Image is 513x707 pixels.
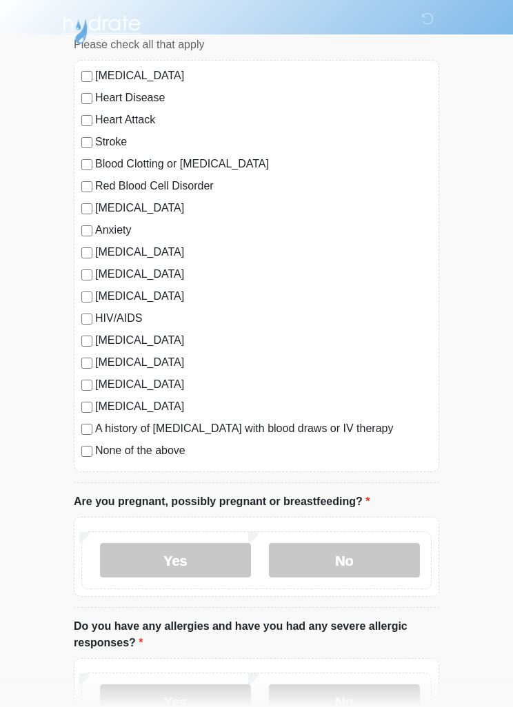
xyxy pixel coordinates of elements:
[269,543,420,577] label: No
[95,244,432,260] label: [MEDICAL_DATA]
[81,402,92,413] input: [MEDICAL_DATA]
[81,424,92,435] input: A history of [MEDICAL_DATA] with blood draws or IV therapy
[95,178,432,194] label: Red Blood Cell Disorder
[95,266,432,283] label: [MEDICAL_DATA]
[95,442,432,459] label: None of the above
[81,225,92,236] input: Anxiety
[95,90,432,106] label: Heart Disease
[60,10,143,45] img: Hydrate IV Bar - Scottsdale Logo
[74,493,370,510] label: Are you pregnant, possibly pregnant or breastfeeding?
[81,181,92,192] input: Red Blood Cell Disorder
[81,269,92,280] input: [MEDICAL_DATA]
[95,200,432,216] label: [MEDICAL_DATA]
[81,314,92,325] input: HIV/AIDS
[81,203,92,214] input: [MEDICAL_DATA]
[81,358,92,369] input: [MEDICAL_DATA]
[81,159,92,170] input: Blood Clotting or [MEDICAL_DATA]
[81,380,92,391] input: [MEDICAL_DATA]
[95,354,432,371] label: [MEDICAL_DATA]
[95,288,432,305] label: [MEDICAL_DATA]
[81,291,92,303] input: [MEDICAL_DATA]
[95,420,432,437] label: A history of [MEDICAL_DATA] with blood draws or IV therapy
[81,247,92,258] input: [MEDICAL_DATA]
[81,336,92,347] input: [MEDICAL_DATA]
[95,398,432,415] label: [MEDICAL_DATA]
[81,71,92,82] input: [MEDICAL_DATA]
[95,332,432,349] label: [MEDICAL_DATA]
[95,222,432,238] label: Anxiety
[95,112,432,128] label: Heart Attack
[81,446,92,457] input: None of the above
[95,68,432,84] label: [MEDICAL_DATA]
[100,543,251,577] label: Yes
[95,310,432,327] label: HIV/AIDS
[95,134,432,150] label: Stroke
[95,156,432,172] label: Blood Clotting or [MEDICAL_DATA]
[81,137,92,148] input: Stroke
[81,115,92,126] input: Heart Attack
[81,93,92,104] input: Heart Disease
[95,376,432,393] label: [MEDICAL_DATA]
[74,618,439,651] label: Do you have any allergies and have you had any severe allergic responses?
